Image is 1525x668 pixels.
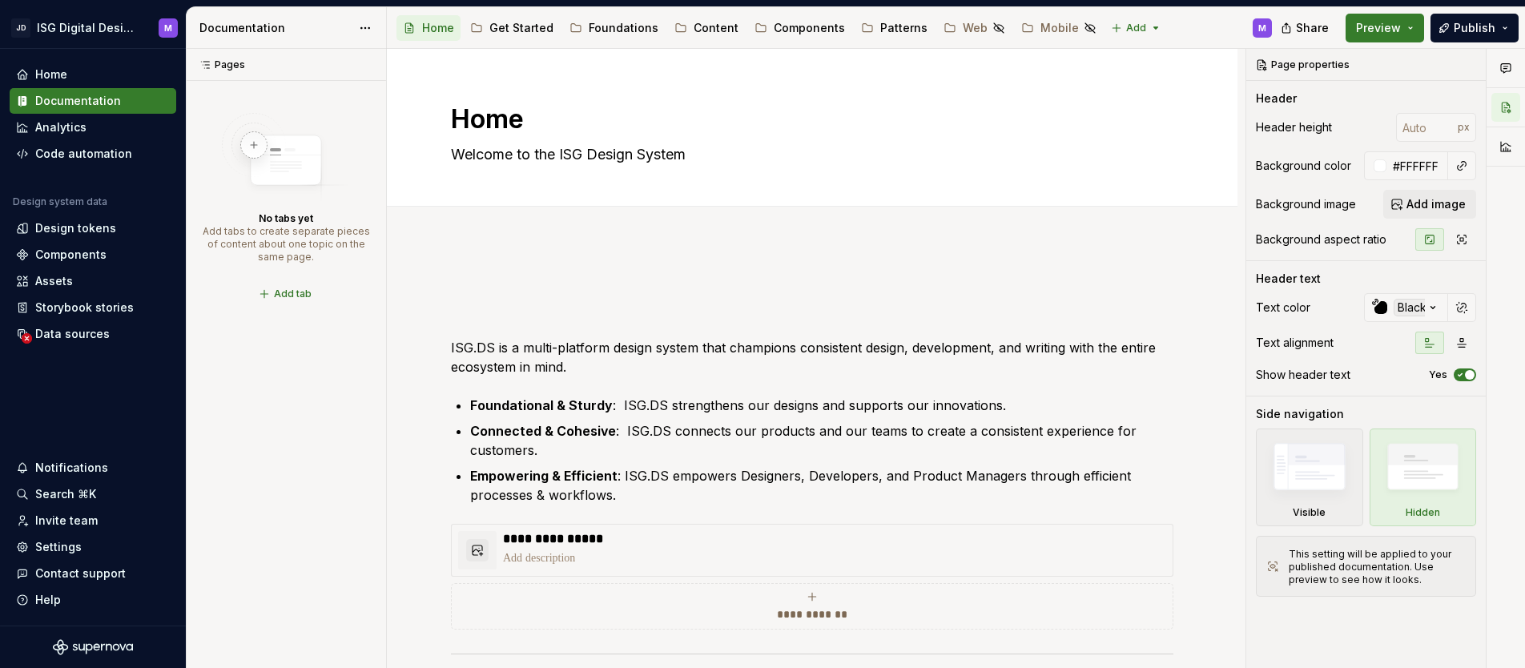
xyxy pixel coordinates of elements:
[10,587,176,613] button: Help
[10,508,176,533] a: Invite team
[199,20,351,36] div: Documentation
[10,534,176,560] a: Settings
[10,268,176,294] a: Assets
[35,565,126,581] div: Contact support
[35,460,108,476] div: Notifications
[3,10,183,45] button: JDISG Digital Design SystemM
[396,12,1103,44] div: Page tree
[1454,20,1495,36] span: Publish
[489,20,553,36] div: Get Started
[1256,231,1386,247] div: Background aspect ratio
[694,20,738,36] div: Content
[10,455,176,481] button: Notifications
[1364,293,1448,322] button: Black
[1106,17,1166,39] button: Add
[668,15,745,41] a: Content
[1406,506,1440,519] div: Hidden
[35,220,116,236] div: Design tokens
[855,15,934,41] a: Patterns
[1258,22,1266,34] div: M
[10,242,176,268] a: Components
[1458,121,1470,134] p: px
[396,15,461,41] a: Home
[1256,335,1334,351] div: Text alignment
[470,396,1173,415] p: : ISG.DS strengthens our designs and supports our innovations.
[563,15,665,41] a: Foundations
[1370,429,1477,526] div: Hidden
[470,421,1173,460] p: : ISG.DS connects our products and our teams to create a consistent experience for customers.
[35,300,134,316] div: Storybook stories
[1256,300,1310,316] div: Text color
[1256,406,1344,422] div: Side navigation
[1256,196,1356,212] div: Background image
[1256,91,1297,107] div: Header
[35,486,96,502] div: Search ⌘K
[1256,158,1351,174] div: Background color
[259,212,313,225] div: No tabs yet
[164,22,172,34] div: M
[1289,548,1466,586] div: This setting will be applied to your published documentation. Use preview to see how it looks.
[464,15,560,41] a: Get Started
[35,273,73,289] div: Assets
[35,326,110,342] div: Data sources
[11,18,30,38] div: JD
[1256,429,1363,526] div: Visible
[35,247,107,263] div: Components
[13,195,107,208] div: Design system data
[1386,151,1448,180] input: Auto
[10,115,176,140] a: Analytics
[1346,14,1424,42] button: Preview
[937,15,1012,41] a: Web
[10,481,176,507] button: Search ⌘K
[35,539,82,555] div: Settings
[1040,20,1079,36] div: Mobile
[1394,299,1430,316] div: Black
[35,93,121,109] div: Documentation
[748,15,851,41] a: Components
[10,561,176,586] button: Contact support
[37,20,139,36] div: ISG Digital Design System
[35,146,132,162] div: Code automation
[254,283,319,305] button: Add tab
[10,295,176,320] a: Storybook stories
[422,20,454,36] div: Home
[1256,271,1321,287] div: Header text
[10,88,176,114] a: Documentation
[1383,190,1476,219] button: Add image
[1126,22,1146,34] span: Add
[589,20,658,36] div: Foundations
[35,592,61,608] div: Help
[1406,196,1466,212] span: Add image
[448,100,1170,139] textarea: Home
[1356,20,1401,36] span: Preview
[1293,506,1326,519] div: Visible
[35,66,67,82] div: Home
[202,225,370,264] div: Add tabs to create separate pieces of content about one topic on the same page.
[10,215,176,241] a: Design tokens
[1256,367,1350,383] div: Show header text
[35,513,98,529] div: Invite team
[53,639,133,655] svg: Supernova Logo
[1396,113,1458,142] input: Auto
[1296,20,1329,36] span: Share
[1273,14,1339,42] button: Share
[1256,119,1332,135] div: Header height
[880,20,927,36] div: Patterns
[1015,15,1103,41] a: Mobile
[448,142,1170,167] textarea: Welcome to the ISG Design System
[1429,368,1447,381] label: Yes
[10,62,176,87] a: Home
[274,288,312,300] span: Add tab
[774,20,845,36] div: Components
[10,141,176,167] a: Code automation
[470,468,618,484] strong: Empowering & Efficient
[470,466,1173,505] p: : ISG.DS empowers Designers, Developers, and Product Managers through efficient processes & workf...
[192,58,245,71] div: Pages
[10,321,176,347] a: Data sources
[35,119,87,135] div: Analytics
[470,397,613,413] strong: Foundational & Sturdy
[963,20,988,36] div: Web
[451,338,1173,376] p: ISG.DS is a multi-platform design system that champions consistent design, development, and writi...
[1430,14,1519,42] button: Publish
